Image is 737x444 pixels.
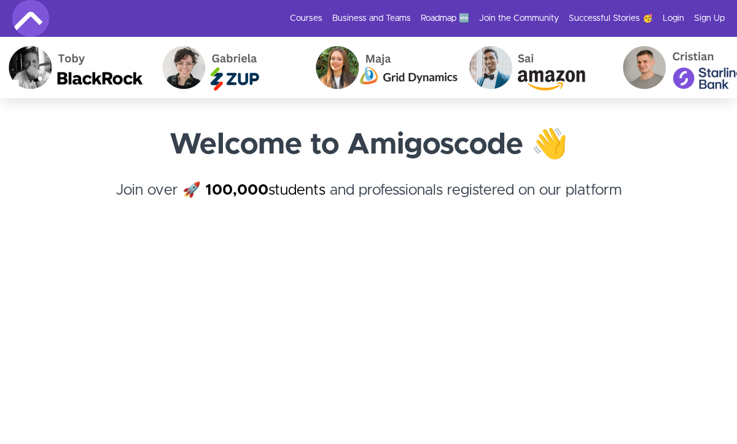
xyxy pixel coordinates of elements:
strong: 100,000 [205,183,268,198]
a: Successful Stories 🥳 [569,12,653,25]
a: Login [663,12,684,25]
a: Join the Community [479,12,559,25]
a: Sign Up [694,12,725,25]
strong: Welcome to Amigoscode 👋 [170,130,568,160]
a: Business and Teams [332,12,411,25]
img: Gabriela [154,37,307,98]
h4: Join over 🚀 and professionals registered on our platform [12,179,725,224]
img: Sai [461,37,614,98]
img: Maja [307,37,461,98]
a: Courses [290,12,322,25]
a: Roadmap 🆕 [421,12,469,25]
a: 100,000students [205,183,326,198]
